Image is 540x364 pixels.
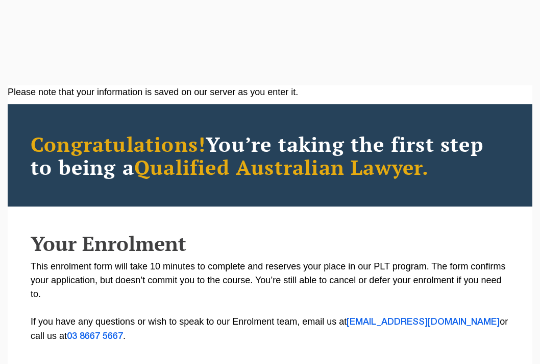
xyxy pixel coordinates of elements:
a: [EMAIL_ADDRESS][DOMAIN_NAME] [347,318,500,326]
h2: Your Enrolment [31,232,509,255]
h2: You’re taking the first step to being a [31,132,509,178]
a: 03 8667 5667 [67,332,123,340]
div: Please note that your information is saved on our server as you enter it. [8,85,532,99]
p: This enrolment form will take 10 minutes to complete and reserves your place in our PLT program. ... [31,260,509,344]
span: Qualified Australian Lawyer. [134,153,429,180]
span: Congratulations! [31,130,206,157]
